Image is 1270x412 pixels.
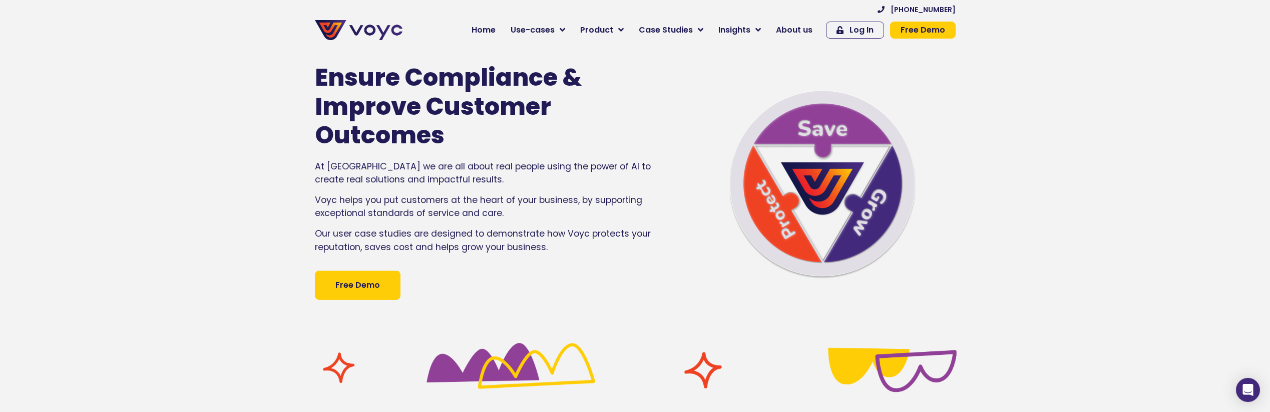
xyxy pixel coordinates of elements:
[711,20,768,40] a: Insights
[573,20,631,40] a: Product
[639,24,693,36] span: Case Studies
[890,22,956,39] a: Free Demo
[1236,378,1260,402] div: Open Intercom Messenger
[768,20,820,40] a: About us
[335,279,380,291] span: Free Demo
[718,24,750,36] span: Insights
[503,20,573,40] a: Use-cases
[580,24,613,36] span: Product
[315,20,402,40] img: voyc-full-logo
[315,63,627,150] h1: Ensure Compliance & Improve Customer Outcomes
[511,24,555,36] span: Use-cases
[472,24,496,36] span: Home
[891,6,956,13] span: [PHONE_NUMBER]
[901,26,945,34] span: Free Demo
[315,271,400,300] a: Free Demo
[315,193,657,220] p: Voyc helps you put customers at the heart of your business, by supporting exceptional standards o...
[826,22,884,39] a: Log In
[315,227,657,254] p: Our user case studies are designed to demonstrate how Voyc protects your reputation, saves cost a...
[464,20,503,40] a: Home
[850,26,874,34] span: Log In
[631,20,711,40] a: Case Studies
[315,160,657,186] p: At [GEOGRAPHIC_DATA] we are all about real people using the power of AI to create real solutions ...
[878,6,956,13] a: [PHONE_NUMBER]
[776,24,812,36] span: About us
